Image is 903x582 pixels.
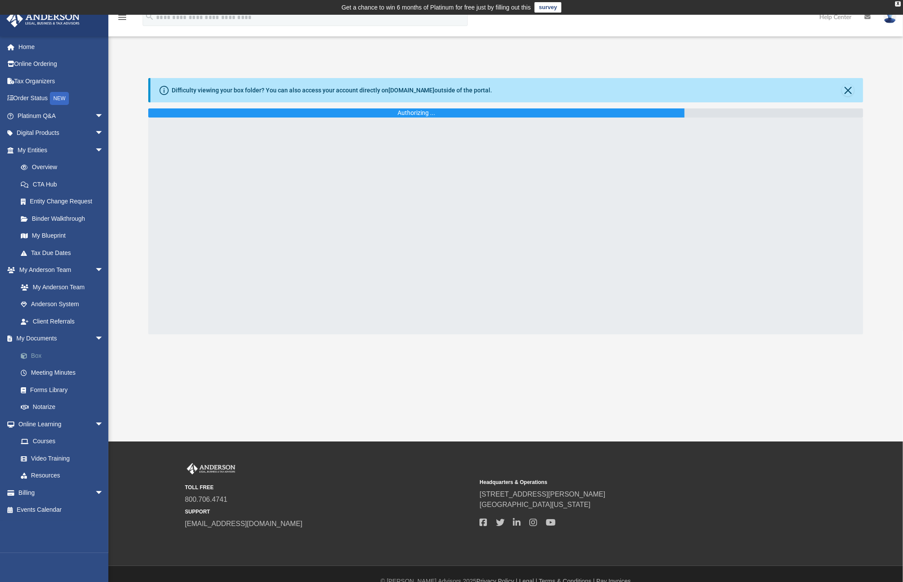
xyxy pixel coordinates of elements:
[6,38,117,56] a: Home
[12,244,117,262] a: Tax Due Dates
[6,124,117,142] a: Digital Productsarrow_drop_down
[145,12,154,21] i: search
[6,72,117,90] a: Tax Organizers
[12,450,108,467] a: Video Training
[6,415,112,433] a: Online Learningarrow_drop_down
[12,313,112,330] a: Client Referrals
[342,2,531,13] div: Get a chance to win 6 months of Platinum for free just by filling out this
[95,330,112,348] span: arrow_drop_down
[398,108,435,118] div: Authorizing ...
[185,496,228,503] a: 800.706.4741
[6,107,117,124] a: Platinum Q&Aarrow_drop_down
[6,90,117,108] a: Order StatusNEW
[6,330,117,347] a: My Documentsarrow_drop_down
[12,296,112,313] a: Anderson System
[185,520,303,527] a: [EMAIL_ADDRESS][DOMAIN_NAME]
[480,490,606,498] a: [STREET_ADDRESS][PERSON_NAME]
[883,11,896,23] img: User Pic
[12,399,117,416] a: Notarize
[480,501,591,508] a: [GEOGRAPHIC_DATA][US_STATE]
[95,141,112,159] span: arrow_drop_down
[117,12,127,23] i: menu
[185,484,474,491] small: TOLL FREE
[842,84,854,96] button: Close
[185,508,474,516] small: SUPPORT
[6,501,117,519] a: Events Calendar
[4,10,82,27] img: Anderson Advisors Platinum Portal
[6,484,117,501] a: Billingarrow_drop_down
[12,347,117,364] a: Box
[895,1,901,7] div: close
[6,141,117,159] a: My Entitiesarrow_drop_down
[50,92,69,105] div: NEW
[6,262,112,279] a: My Anderson Teamarrow_drop_down
[12,176,117,193] a: CTA Hub
[12,278,108,296] a: My Anderson Team
[6,56,117,73] a: Online Ordering
[12,467,112,484] a: Resources
[12,227,112,245] a: My Blueprint
[95,484,112,502] span: arrow_drop_down
[12,159,117,176] a: Overview
[12,381,112,399] a: Forms Library
[480,478,769,486] small: Headquarters & Operations
[95,262,112,279] span: arrow_drop_down
[535,2,561,13] a: survey
[388,87,435,94] a: [DOMAIN_NAME]
[172,86,492,95] div: Difficulty viewing your box folder? You can also access your account directly on outside of the p...
[12,433,112,450] a: Courses
[95,124,112,142] span: arrow_drop_down
[185,463,237,474] img: Anderson Advisors Platinum Portal
[95,107,112,125] span: arrow_drop_down
[12,364,117,382] a: Meeting Minutes
[12,210,117,227] a: Binder Walkthrough
[95,415,112,433] span: arrow_drop_down
[117,16,127,23] a: menu
[12,193,117,210] a: Entity Change Request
